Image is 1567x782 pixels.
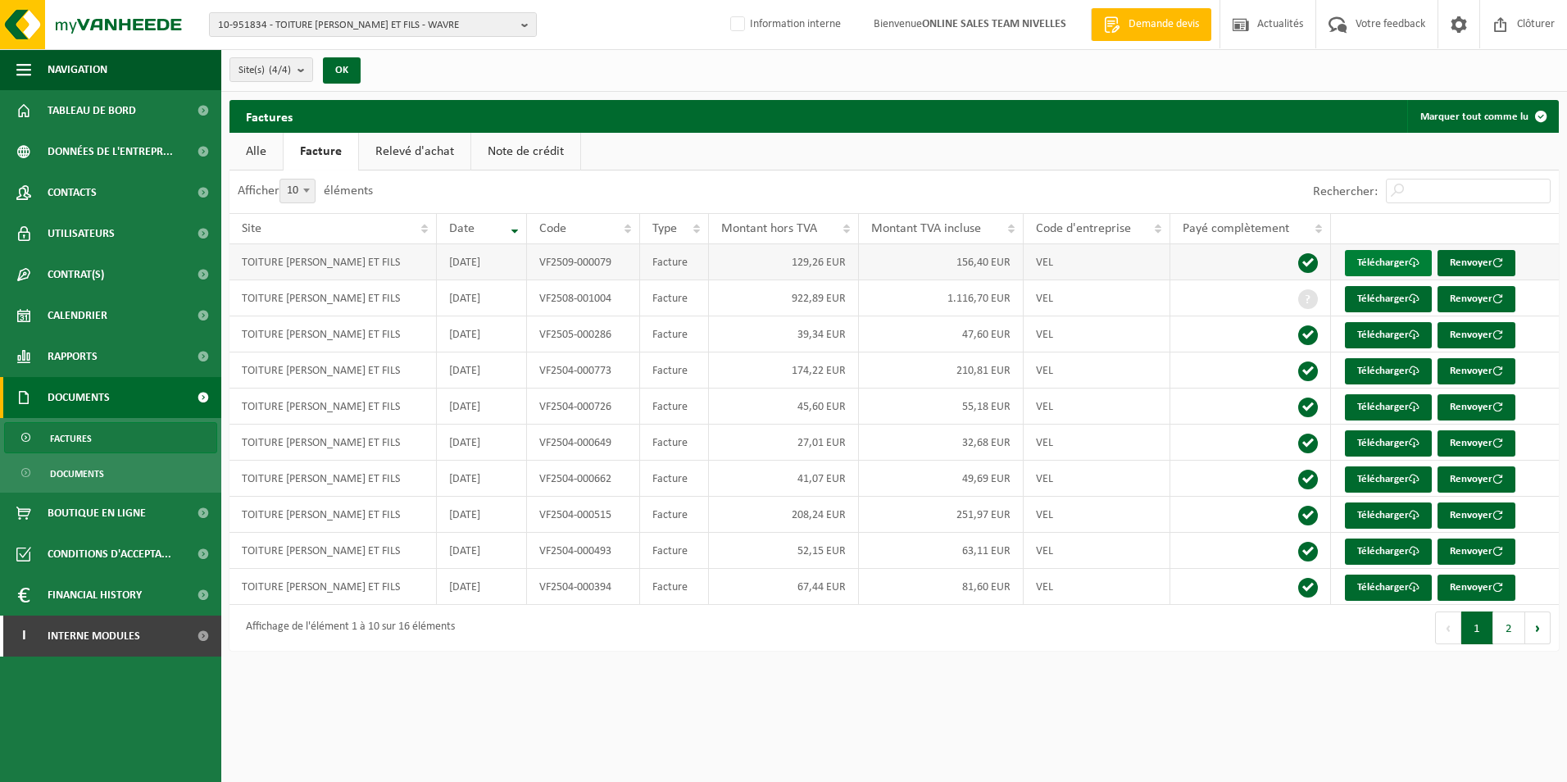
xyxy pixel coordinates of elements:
[284,133,358,170] a: Facture
[527,352,640,389] td: VF2504-000773
[229,57,313,82] button: Site(s)(4/4)
[229,425,437,461] td: TOITURE [PERSON_NAME] ET FILS
[859,244,1024,280] td: 156,40 EUR
[1438,250,1515,276] button: Renvoyer
[640,461,709,497] td: Facture
[527,533,640,569] td: VF2504-000493
[48,131,173,172] span: Données de l'entrepr...
[859,316,1024,352] td: 47,60 EUR
[437,352,527,389] td: [DATE]
[871,222,981,235] span: Montant TVA incluse
[437,569,527,605] td: [DATE]
[48,575,142,616] span: Financial History
[437,533,527,569] td: [DATE]
[1345,394,1432,421] a: Télécharger
[1438,539,1515,565] button: Renvoyer
[437,461,527,497] td: [DATE]
[640,352,709,389] td: Facture
[48,534,171,575] span: Conditions d'accepta...
[1345,358,1432,384] a: Télécharger
[1493,612,1525,644] button: 2
[229,497,437,533] td: TOITURE [PERSON_NAME] ET FILS
[527,497,640,533] td: VF2504-000515
[229,569,437,605] td: TOITURE [PERSON_NAME] ET FILS
[229,533,437,569] td: TOITURE [PERSON_NAME] ET FILS
[1313,185,1378,198] label: Rechercher:
[279,179,316,203] span: 10
[721,222,817,235] span: Montant hors TVA
[242,222,261,235] span: Site
[1438,466,1515,493] button: Renvoyer
[709,497,858,533] td: 208,24 EUR
[859,389,1024,425] td: 55,18 EUR
[229,133,283,170] a: Alle
[280,180,315,202] span: 10
[1091,8,1211,41] a: Demande devis
[640,280,709,316] td: Facture
[709,461,858,497] td: 41,07 EUR
[437,316,527,352] td: [DATE]
[48,616,140,657] span: Interne modules
[1525,612,1551,644] button: Next
[437,389,527,425] td: [DATE]
[640,497,709,533] td: Facture
[437,497,527,533] td: [DATE]
[229,389,437,425] td: TOITURE [PERSON_NAME] ET FILS
[269,65,291,75] count: (4/4)
[50,423,92,454] span: Factures
[229,352,437,389] td: TOITURE [PERSON_NAME] ET FILS
[1024,533,1171,569] td: VEL
[640,533,709,569] td: Facture
[471,133,580,170] a: Note de crédit
[1438,358,1515,384] button: Renvoyer
[1024,244,1171,280] td: VEL
[859,533,1024,569] td: 63,11 EUR
[709,533,858,569] td: 52,15 EUR
[229,280,437,316] td: TOITURE [PERSON_NAME] ET FILS
[709,425,858,461] td: 27,01 EUR
[1345,286,1432,312] a: Télécharger
[1345,539,1432,565] a: Télécharger
[640,316,709,352] td: Facture
[323,57,361,84] button: OK
[437,244,527,280] td: [DATE]
[859,461,1024,497] td: 49,69 EUR
[48,493,146,534] span: Boutique en ligne
[209,12,537,37] button: 10-951834 - TOITURE [PERSON_NAME] ET FILS - WAVRE
[1345,575,1432,601] a: Télécharger
[229,244,437,280] td: TOITURE [PERSON_NAME] ET FILS
[1438,286,1515,312] button: Renvoyer
[1407,100,1557,133] button: Marquer tout comme lu
[1024,352,1171,389] td: VEL
[709,352,858,389] td: 174,22 EUR
[709,569,858,605] td: 67,44 EUR
[1438,575,1515,601] button: Renvoyer
[1438,502,1515,529] button: Renvoyer
[1345,466,1432,493] a: Télécharger
[48,336,98,377] span: Rapports
[1036,222,1131,235] span: Code d'entreprise
[48,49,107,90] span: Navigation
[229,316,437,352] td: TOITURE [PERSON_NAME] ET FILS
[229,461,437,497] td: TOITURE [PERSON_NAME] ET FILS
[238,613,455,643] div: Affichage de l'élément 1 à 10 sur 16 éléments
[1024,316,1171,352] td: VEL
[922,18,1066,30] strong: ONLINE SALES TEAM NIVELLES
[238,184,373,198] label: Afficher éléments
[1024,497,1171,533] td: VEL
[1438,394,1515,421] button: Renvoyer
[449,222,475,235] span: Date
[4,457,217,489] a: Documents
[859,425,1024,461] td: 32,68 EUR
[48,377,110,418] span: Documents
[437,425,527,461] td: [DATE]
[1024,280,1171,316] td: VEL
[1345,430,1432,457] a: Télécharger
[859,497,1024,533] td: 251,97 EUR
[709,244,858,280] td: 129,26 EUR
[1024,461,1171,497] td: VEL
[218,13,515,38] span: 10-951834 - TOITURE [PERSON_NAME] ET FILS - WAVRE
[229,100,309,132] h2: Factures
[640,569,709,605] td: Facture
[527,569,640,605] td: VF2504-000394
